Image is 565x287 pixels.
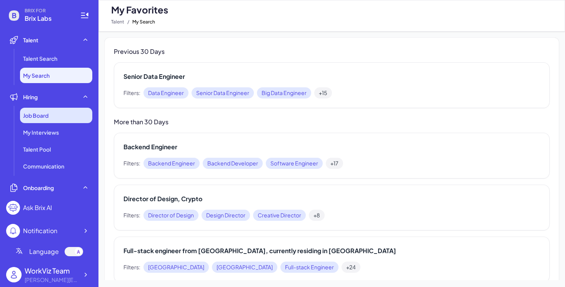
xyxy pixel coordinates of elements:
span: Director of Design [143,210,198,221]
span: Talent Pool [23,145,51,153]
span: +8 [309,210,325,221]
span: Hiring [23,93,38,101]
span: Filters: [123,263,140,271]
span: +24 [342,262,360,273]
span: Software Engineer [266,158,323,169]
span: Backend Engineer [143,158,200,169]
span: Data Engineer [143,87,188,98]
span: [GEOGRAPHIC_DATA] [143,262,209,273]
div: Ask Brix AI [23,203,52,212]
span: +15 [314,87,332,98]
span: Onboarding [23,184,54,192]
span: Communication [23,162,64,170]
h2: Full-stack engineer from [GEOGRAPHIC_DATA], currently residing in [GEOGRAPHIC_DATA] [123,246,540,255]
span: Talent [23,36,38,44]
span: [GEOGRAPHIC_DATA] [212,262,277,273]
span: Job Board [23,112,48,119]
h2: Backend Engineer [123,142,540,152]
span: Full-stack Engineer [280,262,338,273]
span: Filters: [123,211,140,219]
span: Filters: [123,159,140,167]
div: alex@joinbrix.com [25,276,78,284]
span: Filters: [123,89,140,97]
h3: Previous 30 Days [114,47,550,56]
span: Brix Labs [25,14,71,23]
span: My Interviews [23,128,59,136]
span: BRIX FOR [25,8,71,14]
span: My Search [23,72,50,79]
h3: More than 30 Days [114,117,550,127]
img: user_logo.png [6,267,22,282]
span: Talent Search [23,55,57,62]
div: Notification [23,226,57,235]
span: Creative Director [253,210,306,221]
span: / [127,17,129,27]
span: My Favorites [111,3,168,16]
span: Big Data Engineer [257,87,311,98]
span: Senior Data Engineer [192,87,254,98]
span: Design Director [202,210,250,221]
div: WorkViz Team [25,265,78,276]
span: +17 [326,158,343,169]
span: Language [29,247,59,256]
h2: Senior Data Engineer [123,72,540,81]
span: Backend Developer [203,158,263,169]
span: My Search [132,17,155,27]
h2: Director of Design, Crypto [123,194,540,204]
